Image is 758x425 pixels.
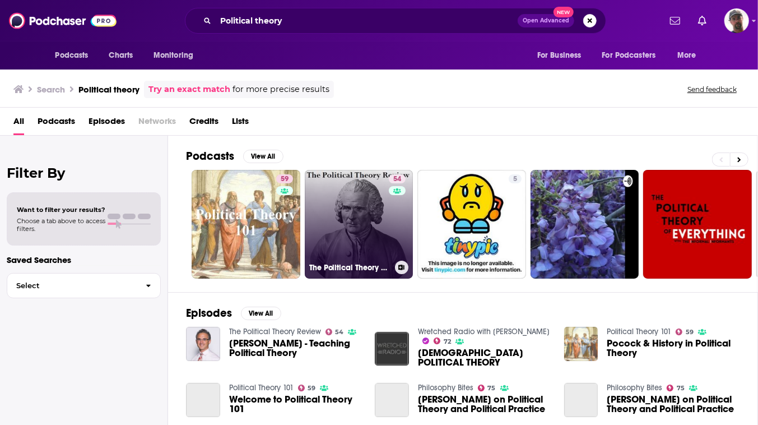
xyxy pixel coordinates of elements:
a: Political Theory 101 [229,383,294,392]
a: Welcome to Political Theory 101 [229,395,362,414]
img: Podchaser - Follow, Share and Rate Podcasts [9,10,117,31]
a: 54The Political Theory Review [305,170,413,279]
a: Michael Ignatieff on Political Theory and Political Practice [607,395,740,414]
span: 75 [677,386,685,391]
span: Monitoring [154,48,193,63]
a: 59 [676,329,694,335]
a: 54 [325,329,344,335]
h3: The Political Theory Review [309,263,390,272]
a: 5 [417,170,526,279]
span: Charts [109,48,133,63]
span: 72 [444,339,451,344]
span: Open Advanced [523,18,569,24]
a: Credits [189,112,218,135]
button: Select [7,273,161,298]
img: Pocock & History in Political Theory [564,327,598,361]
a: 75 [478,385,496,391]
a: PodcastsView All [186,149,283,163]
a: 5 [509,174,522,183]
button: open menu [669,45,710,66]
a: Show notifications dropdown [666,11,685,30]
span: Choose a tab above to access filters. [17,217,105,233]
a: 59 [298,385,316,391]
a: EpisodesView All [186,306,281,320]
span: 75 [488,386,496,391]
button: View All [243,150,283,163]
p: Saved Searches [7,255,161,265]
a: Charts [102,45,140,66]
a: Episodes [89,112,125,135]
span: More [677,48,696,63]
a: Welcome to Political Theory 101 [186,383,220,417]
h3: Political theory [78,84,139,95]
button: Show profile menu [724,8,749,33]
button: open menu [48,45,103,66]
a: Nicholas Tampio - Teaching Political Theory [229,339,362,358]
h2: Filter By [7,165,161,181]
h3: Search [37,84,65,95]
span: 59 [281,174,289,185]
a: All [13,112,24,135]
h2: Episodes [186,306,232,320]
span: 59 [308,386,315,391]
a: 54 [389,174,406,183]
span: [PERSON_NAME] - Teaching Political Theory [229,339,362,358]
a: Podcasts [38,112,75,135]
span: 54 [393,174,401,185]
a: Pocock & History in Political Theory [607,339,740,358]
span: [DEMOGRAPHIC_DATA] POLITICAL THEORY [418,348,551,367]
a: Michael Ignatieff on Political Theory and Political Practice [418,395,551,414]
button: View All [241,307,281,320]
span: 59 [686,330,694,335]
a: 75 [667,385,685,391]
span: [PERSON_NAME] on Political Theory and Political Practice [418,395,551,414]
a: CHRISTIAN POLITICAL THEORY [418,348,551,367]
a: Michael Ignatieff on Political Theory and Political Practice [564,383,598,417]
a: The Political Theory Review [229,327,321,336]
img: Nicholas Tampio - Teaching Political Theory [186,327,220,361]
span: For Business [537,48,582,63]
span: [PERSON_NAME] on Political Theory and Political Practice [607,395,740,414]
button: Open AdvancedNew [518,14,574,27]
span: Want to filter your results? [17,206,105,214]
button: Send feedback [684,85,740,94]
span: 54 [335,330,343,335]
input: Search podcasts, credits, & more... [216,12,518,30]
span: Select [7,282,137,289]
img: User Profile [724,8,749,33]
a: Philosophy Bites [607,383,662,392]
a: 59 [192,170,300,279]
a: 59 [276,174,293,183]
a: Michael Ignatieff on Political Theory and Political Practice [375,383,409,417]
button: open menu [595,45,672,66]
a: Lists [232,112,249,135]
span: Podcasts [55,48,89,63]
a: Show notifications dropdown [694,11,711,30]
a: Philosophy Bites [418,383,473,392]
button: open menu [529,45,596,66]
span: For Podcasters [602,48,656,63]
a: Political Theory 101 [607,327,671,336]
a: Wretched Radio with Todd Friel [418,327,550,336]
a: 72 [434,338,451,344]
h2: Podcasts [186,149,234,163]
button: open menu [146,45,208,66]
a: Try an exact match [148,83,230,96]
span: Logged in as cjPurdy [724,8,749,33]
span: New [554,7,574,17]
img: CHRISTIAN POLITICAL THEORY [375,332,409,366]
span: Networks [138,112,176,135]
div: Search podcasts, credits, & more... [185,8,606,34]
span: 5 [513,174,517,185]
